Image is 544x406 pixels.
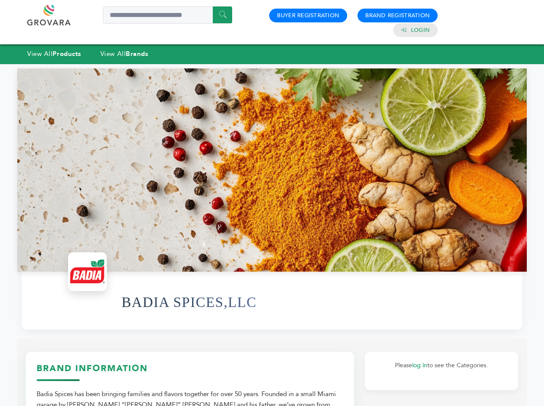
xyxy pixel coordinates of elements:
a: View AllBrands [100,50,149,58]
a: Login [411,26,430,34]
a: log in [412,361,427,369]
img: BADIA SPICES,LLC Logo [70,254,105,289]
h3: Brand Information [37,363,343,381]
a: Brand Registration [365,12,430,19]
strong: Products [53,50,81,58]
strong: Brands [126,50,148,58]
a: Buyer Registration [277,12,339,19]
input: Search a product or brand... [103,6,232,24]
a: View AllProducts [27,50,81,58]
h1: BADIA SPICES,LLC [121,281,257,323]
p: Please to see the Categories. [373,360,510,371]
